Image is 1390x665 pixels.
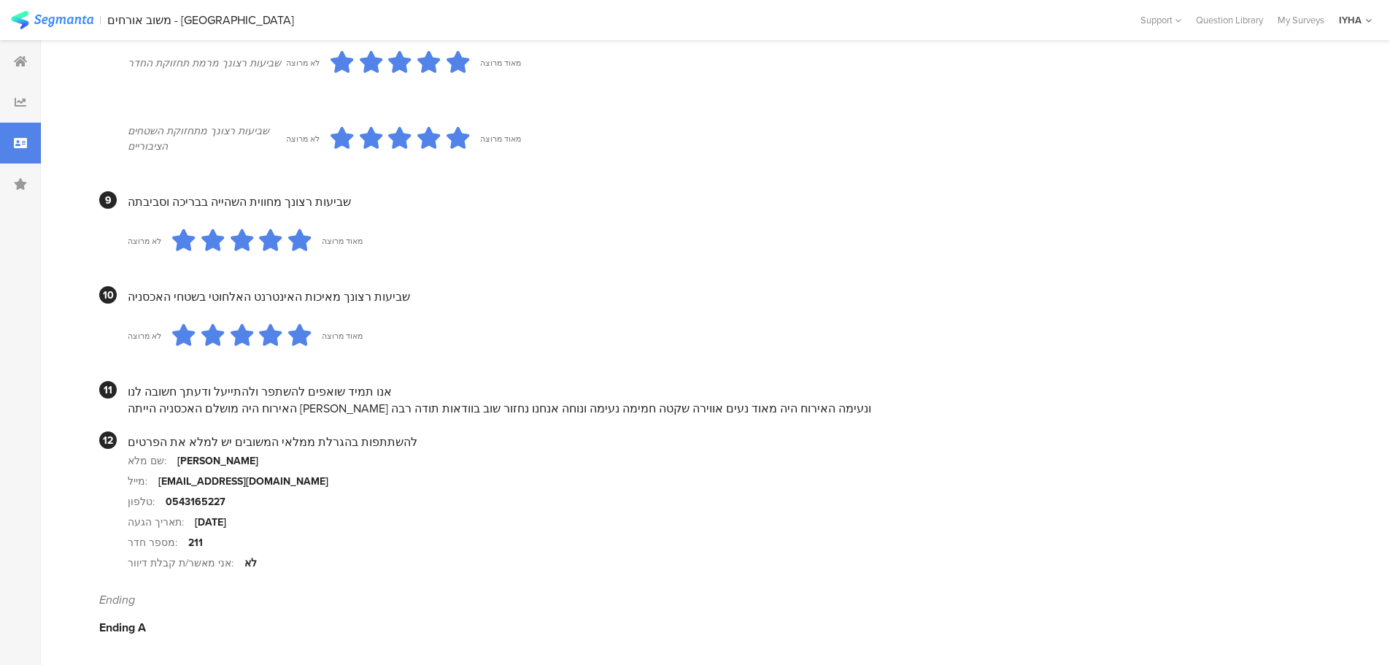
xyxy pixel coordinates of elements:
div: שביעות רצונך מחווית השהייה בבריכה וסביבתה [128,193,1321,210]
div: 12 [99,431,117,449]
div: האירוח היה מושלם האכסניה הייתה [PERSON_NAME] ונעימה האירוח היה מאוד נעים אווירה שקטה חמימה נעימה ... [128,400,1321,417]
div: לא מרוצה [286,57,320,69]
div: אנו תמיד שואפים להשתפר ולהתייעל ודעתך חשובה לנו [128,383,1321,400]
div: אני מאשר/ת קבלת דיוור: [128,556,244,571]
div: מאוד מרוצה [480,133,521,145]
div: שם מלא: [128,453,177,469]
div: [EMAIL_ADDRESS][DOMAIN_NAME] [158,474,328,489]
div: 0543165227 [166,494,225,510]
div: מספר חדר: [128,535,188,550]
img: segmanta logo [11,11,93,29]
a: Question Library [1189,13,1270,27]
div: Support [1140,9,1181,31]
div: [DATE] [195,515,226,530]
div: 11 [99,381,117,399]
div: Ending A [99,619,1321,636]
div: לא מרוצה [128,330,161,342]
div: 211 [188,535,203,550]
div: תאריך הגעה: [128,515,195,530]
div: Ending [99,591,1321,608]
a: My Surveys [1270,13,1332,27]
div: שביעות רצונך מאיכות האינטרנט האלחוטי בשטחי האכסניה [128,288,1321,305]
div: שביעות רצונך מתחזוקת השטחים הציבוריים [128,123,286,154]
div: להשתתפות בהגרלת ממלאי המשובים יש למלא את הפרטים [128,434,1321,450]
div: לא מרוצה [128,235,161,247]
div: מאוד מרוצה [480,57,521,69]
div: | [99,12,101,28]
div: שביעות רצונך מרמת תחזוקת החדר [128,55,286,71]
div: מאוד מרוצה [322,330,363,342]
div: לא מרוצה [286,133,320,145]
div: מייל: [128,474,158,489]
div: [PERSON_NAME] [177,453,258,469]
div: 10 [99,286,117,304]
div: טלפון: [128,494,166,510]
div: לא [244,556,257,571]
div: 9 [99,191,117,209]
div: IYHA [1339,13,1362,27]
div: משוב אורחים - [GEOGRAPHIC_DATA] [107,13,294,27]
div: מאוד מרוצה [322,235,363,247]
